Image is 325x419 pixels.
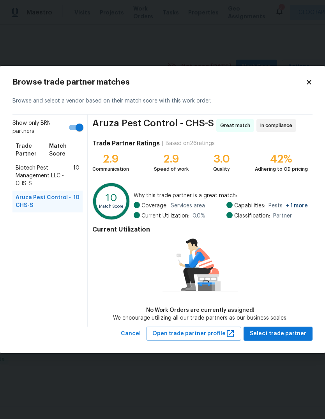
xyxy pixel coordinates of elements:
[118,327,144,341] button: Cancel
[73,194,79,209] span: 10
[141,212,189,220] span: Current Utilization:
[171,202,205,210] span: Services area
[286,203,308,209] span: + 1 more
[255,165,308,173] div: Adhering to OD pricing
[12,119,64,136] span: Show only BRN partners
[244,327,313,341] button: Select trade partner
[92,140,160,147] h4: Trade Partner Ratings
[92,165,129,173] div: Communication
[49,142,79,158] span: Match Score
[152,329,235,339] span: Open trade partner profile
[154,165,189,173] div: Speed of work
[99,204,124,208] text: Match Score
[106,193,117,203] text: 10
[234,202,265,210] span: Capabilities:
[113,314,288,322] div: We encourage utilizing all our trade partners as our business scales.
[220,122,253,129] span: Great match
[141,202,168,210] span: Coverage:
[213,155,230,163] div: 3.0
[12,78,306,86] h2: Browse trade partner matches
[166,140,215,147] div: Based on 26 ratings
[92,155,129,163] div: 2.9
[16,194,73,209] span: Aruza Pest Control - CHS-S
[213,165,230,173] div: Quality
[260,122,295,129] span: In compliance
[121,329,141,339] span: Cancel
[268,202,308,210] span: Pests
[12,88,313,115] div: Browse and select a vendor based on their match score with this work order.
[92,226,308,233] h4: Current Utilization
[146,327,241,341] button: Open trade partner profile
[250,329,306,339] span: Select trade partner
[92,119,214,132] span: Aruza Pest Control - CHS-S
[16,164,73,187] span: Biotech Pest Management LLC - CHS-S
[134,192,308,200] span: Why this trade partner is a great match:
[255,155,308,163] div: 42%
[154,155,189,163] div: 2.9
[234,212,270,220] span: Classification:
[16,142,49,158] span: Trade Partner
[73,164,79,187] span: 10
[273,212,292,220] span: Partner
[193,212,205,220] span: 0.0 %
[160,140,166,147] div: |
[113,306,288,314] div: No Work Orders are currently assigned!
